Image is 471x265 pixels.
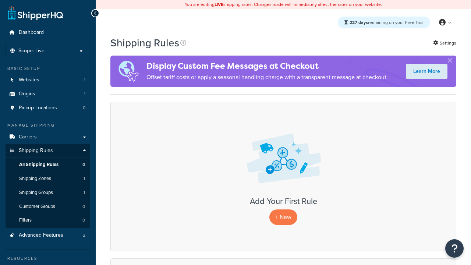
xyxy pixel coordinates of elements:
a: Shipping Zones 1 [6,172,90,185]
div: Basic Setup [6,66,90,72]
span: Shipping Rules [19,148,53,154]
h1: Shipping Rules [110,36,179,50]
li: Pickup Locations [6,101,90,115]
a: Origins 1 [6,87,90,101]
span: Advanced Features [19,232,63,239]
div: remaining on your Free Trial [338,17,430,28]
span: Scope: Live [18,48,45,54]
a: Advanced Features 2 [6,229,90,242]
button: Open Resource Center [445,239,464,258]
span: 0 [82,217,85,223]
span: 1 [84,77,85,83]
a: Carriers [6,130,90,144]
span: 1 [84,176,85,182]
b: LIVE [215,1,223,8]
a: All Shipping Rules 0 [6,158,90,172]
h3: Add Your First Rule [118,197,449,206]
li: Origins [6,87,90,101]
span: Shipping Zones [19,176,51,182]
a: Settings [433,38,456,48]
span: Pickup Locations [19,105,57,111]
span: Filters [19,217,32,223]
h4: Display Custom Fee Messages at Checkout [146,60,388,72]
li: Shipping Groups [6,186,90,199]
li: Websites [6,73,90,87]
span: All Shipping Rules [19,162,59,168]
img: duties-banner-06bc72dcb5fe05cb3f9472aba00be2ae8eb53ab6f0d8bb03d382ba314ac3c341.png [110,56,146,87]
span: 1 [84,190,85,196]
span: Carriers [19,134,37,140]
li: Customer Groups [6,200,90,213]
span: Customer Groups [19,204,55,210]
li: Shipping Zones [6,172,90,185]
div: Resources [6,255,90,262]
a: Shipping Rules [6,144,90,158]
span: 2 [83,232,85,239]
a: Pickup Locations 0 [6,101,90,115]
li: Shipping Rules [6,144,90,228]
a: Dashboard [6,26,90,39]
span: 0 [82,204,85,210]
li: All Shipping Rules [6,158,90,172]
span: 0 [83,105,85,111]
span: Shipping Groups [19,190,53,196]
a: Learn More [406,64,447,79]
a: Filters 0 [6,213,90,227]
p: + New [269,209,297,225]
p: Offset tariff costs or apply a seasonal handling charge with a transparent message at checkout. [146,72,388,82]
span: 0 [82,162,85,168]
div: Manage Shipping [6,122,90,128]
span: 1 [84,91,85,97]
strong: 227 days [350,19,368,26]
a: Websites 1 [6,73,90,87]
span: Dashboard [19,29,44,36]
a: Customer Groups 0 [6,200,90,213]
span: Origins [19,91,35,97]
span: Websites [19,77,39,83]
li: Advanced Features [6,229,90,242]
a: Shipping Groups 1 [6,186,90,199]
a: ShipperHQ Home [8,6,63,20]
li: Filters [6,213,90,227]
